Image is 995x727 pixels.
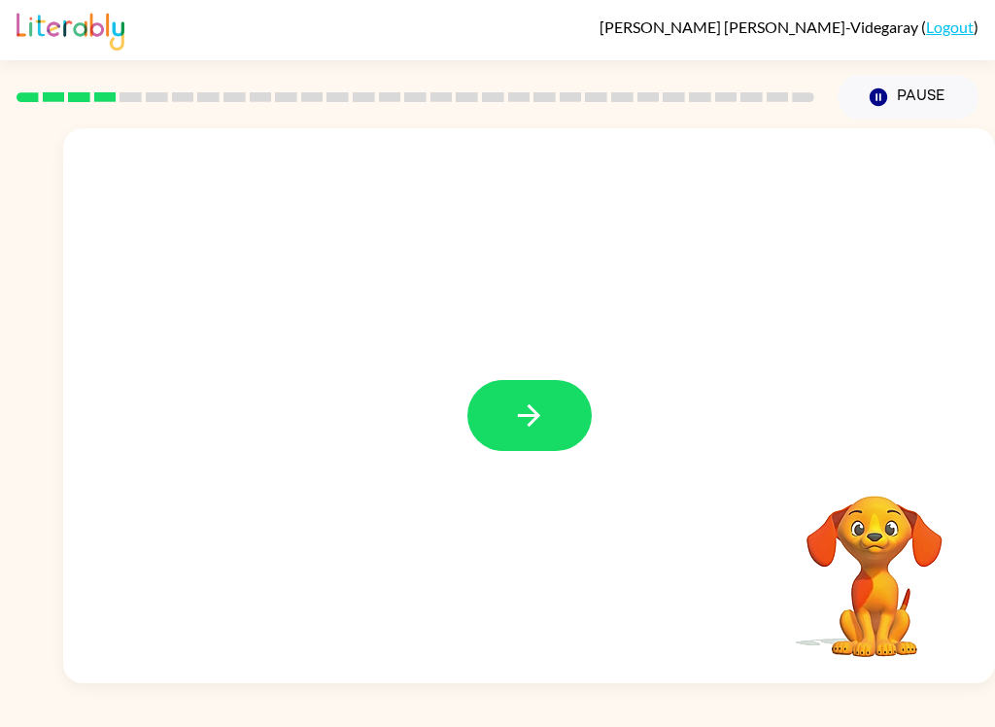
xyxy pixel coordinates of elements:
[600,17,978,36] div: ( )
[600,17,921,36] span: [PERSON_NAME] [PERSON_NAME]-Videgaray
[777,466,972,660] video: Your browser must support playing .mp4 files to use Literably. Please try using another browser.
[926,17,974,36] a: Logout
[838,75,978,120] button: Pause
[17,8,124,51] img: Literably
